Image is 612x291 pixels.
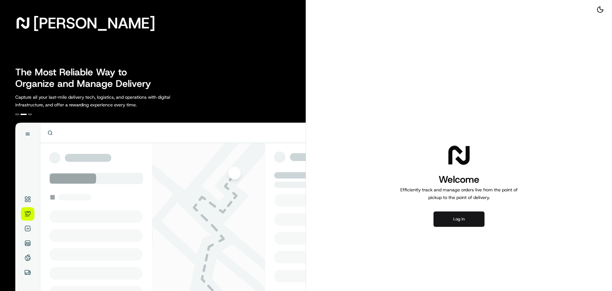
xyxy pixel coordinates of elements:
h2: The Most Reliable Way to Organize and Manage Delivery [15,66,158,89]
span: [PERSON_NAME] [33,17,155,29]
button: Log in [433,211,484,227]
h1: Welcome [398,173,520,186]
p: Efficiently track and manage orders live from the point of pickup to the point of delivery. [398,186,520,201]
p: Capture all your last-mile delivery tech, logistics, and operations with digital infrastructure, ... [15,93,199,109]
